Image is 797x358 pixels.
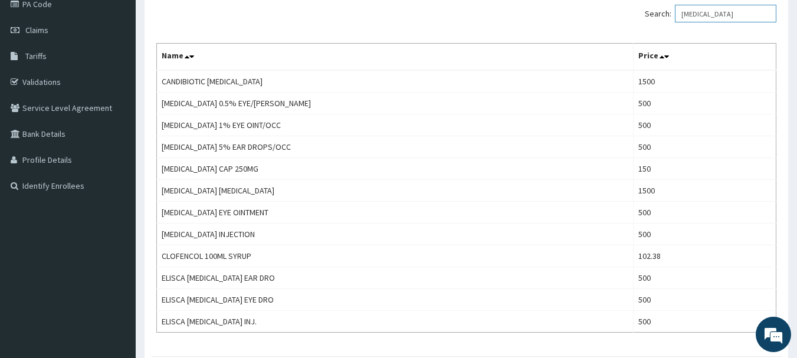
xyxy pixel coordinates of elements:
[61,66,198,81] div: Chat with us now
[25,51,47,61] span: Tariffs
[157,114,634,136] td: [MEDICAL_DATA] 1% EYE OINT/OCC
[157,224,634,245] td: [MEDICAL_DATA] INJECTION
[633,311,776,333] td: 500
[157,289,634,311] td: ELISCA [MEDICAL_DATA] EYE DRO
[157,70,634,93] td: CANDIBIOTIC [MEDICAL_DATA]
[633,267,776,289] td: 500
[633,114,776,136] td: 500
[68,105,163,224] span: We're online!
[157,311,634,333] td: ELISCA [MEDICAL_DATA] INJ.
[6,235,225,277] textarea: Type your message and hit 'Enter'
[633,245,776,267] td: 102.38
[633,136,776,158] td: 500
[22,59,48,88] img: d_794563401_company_1708531726252_794563401
[157,267,634,289] td: ELISCA [MEDICAL_DATA] EAR DRO
[157,93,634,114] td: [MEDICAL_DATA] 0.5% EYE/[PERSON_NAME]
[675,5,776,22] input: Search:
[157,158,634,180] td: [MEDICAL_DATA] CAP 250MG
[25,25,48,35] span: Claims
[633,70,776,93] td: 1500
[633,289,776,311] td: 500
[193,6,222,34] div: Minimize live chat window
[633,158,776,180] td: 150
[157,44,634,71] th: Name
[157,202,634,224] td: [MEDICAL_DATA] EYE OINTMENT
[633,180,776,202] td: 1500
[633,44,776,71] th: Price
[157,245,634,267] td: CLOFENCOL 100ML SYRUP
[633,93,776,114] td: 500
[633,202,776,224] td: 500
[633,224,776,245] td: 500
[645,5,776,22] label: Search:
[157,180,634,202] td: [MEDICAL_DATA] [MEDICAL_DATA]
[157,136,634,158] td: [MEDICAL_DATA] 5% EAR DROPS/OCC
